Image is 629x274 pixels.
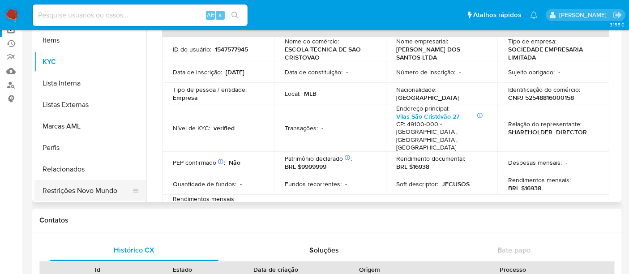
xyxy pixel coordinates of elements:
[397,94,459,102] p: [GEOGRAPHIC_DATA]
[34,180,139,201] button: Restrições Novo Mundo
[240,180,242,188] p: -
[285,68,342,76] p: Data de constituição :
[508,68,555,76] p: Sujeito obrigado :
[397,68,456,76] p: Número de inscrição :
[219,11,222,19] span: s
[34,116,146,137] button: Marcas AML
[231,265,321,274] div: Data de criação
[397,120,484,152] h4: CP: 49100-000 - [GEOGRAPHIC_DATA], [GEOGRAPHIC_DATA], [GEOGRAPHIC_DATA]
[508,176,571,184] p: Rendimentos mensais :
[33,9,248,21] input: Pesquise usuários ou casos...
[226,9,244,21] button: search-icon
[397,154,466,163] p: Rendimento documental :
[397,112,460,121] a: Vilas São Cristóvão 27
[34,94,146,116] button: Listas Externas
[397,104,450,112] p: Endereço principal :
[62,265,134,274] div: Id
[530,11,538,19] a: Notificações
[34,51,146,73] button: KYC
[508,86,580,94] p: Identificação do comércio :
[565,158,567,167] p: -
[285,37,339,45] p: Nome do comércio :
[397,86,437,94] p: Nacionalidade :
[508,94,574,102] p: CNPJ 52548816000158
[173,124,210,132] p: Nível de KYC :
[34,158,146,180] button: Relacionados
[214,124,235,132] p: verified
[173,68,222,76] p: Data de inscrição :
[508,158,562,167] p: Despesas mensais :
[508,45,595,61] p: SOCIEDADE EMPRESARIA LIMITADA
[558,68,560,76] p: -
[173,86,247,94] p: Tipo de pessoa / entidade :
[173,195,263,211] p: Rendimentos mensais (Companhia) :
[334,265,406,274] div: Origem
[397,45,484,61] p: [PERSON_NAME] DOS SANTOS LTDA
[304,90,317,98] p: MLB
[229,158,240,167] p: Não
[346,68,348,76] p: -
[459,68,461,76] p: -
[285,163,326,171] p: BRL $9999999
[285,45,372,61] p: ESCOLA TECNICA DE SAO CRISTOVAO
[285,90,300,98] p: Local :
[610,21,625,28] span: 3.155.0
[215,45,248,53] p: 1547577945
[285,124,318,132] p: Transações :
[173,45,211,53] p: ID do usuário :
[285,180,342,188] p: Fundos recorrentes :
[285,154,352,163] p: Patrimônio declarado :
[34,30,146,51] button: Items
[613,10,622,20] a: Sair
[397,37,449,45] p: Nome empresarial :
[226,68,244,76] p: [DATE]
[321,124,323,132] p: -
[173,94,198,102] p: Empresa
[508,37,556,45] p: Tipo de empresa :
[146,265,218,274] div: Estado
[442,180,470,188] p: JFCUSOS
[397,163,430,171] p: BRL $16938
[497,245,531,255] span: Bate-papo
[345,180,347,188] p: -
[508,128,587,136] p: SHAREHOLDER_DIRECTOR
[207,11,214,19] span: Alt
[173,158,225,167] p: PEP confirmado :
[173,180,236,188] p: Quantidade de fundos :
[397,180,439,188] p: Soft descriptor :
[34,73,146,94] button: Lista Interna
[508,120,582,128] p: Relação do representante :
[114,245,155,255] span: Histórico CX
[473,10,521,20] span: Atalhos rápidos
[309,245,339,255] span: Soluções
[34,137,146,158] button: Perfis
[418,265,608,274] div: Processo
[39,216,615,225] h1: Contatos
[508,184,541,192] p: BRL $16938
[559,11,610,19] p: alexandra.macedo@mercadolivre.com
